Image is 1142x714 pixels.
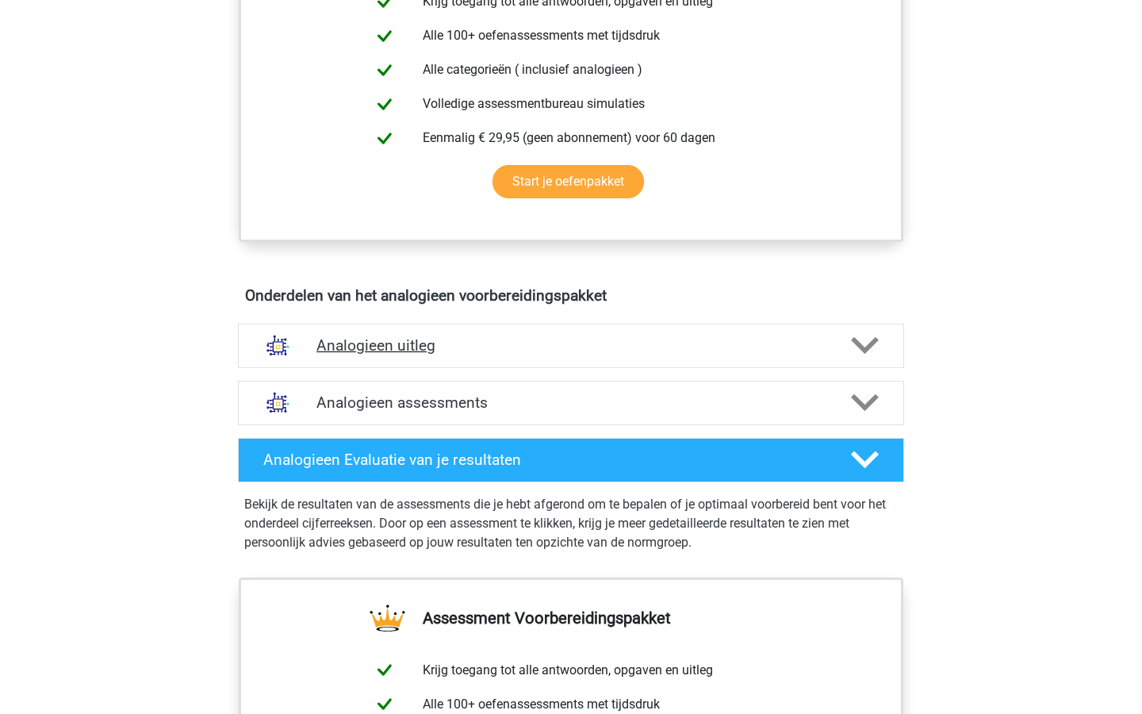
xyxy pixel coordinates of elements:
[316,336,826,355] h4: Analogieen uitleg
[244,495,898,552] p: Bekijk de resultaten van de assessments die je hebt afgerond om te bepalen of je optimaal voorber...
[258,325,298,366] img: analogieen uitleg
[258,382,298,423] img: analogieen assessments
[263,451,826,469] h4: Analogieen Evaluatie van je resultaten
[492,165,644,198] a: Start je oefenpakket
[232,438,910,482] a: Analogieen Evaluatie van je resultaten
[245,286,897,305] h4: Onderdelen van het analogieen voorbereidingspakket
[232,324,910,368] a: uitleg Analogieen uitleg
[232,381,910,425] a: assessments Analogieen assessments
[316,393,826,412] h4: Analogieen assessments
